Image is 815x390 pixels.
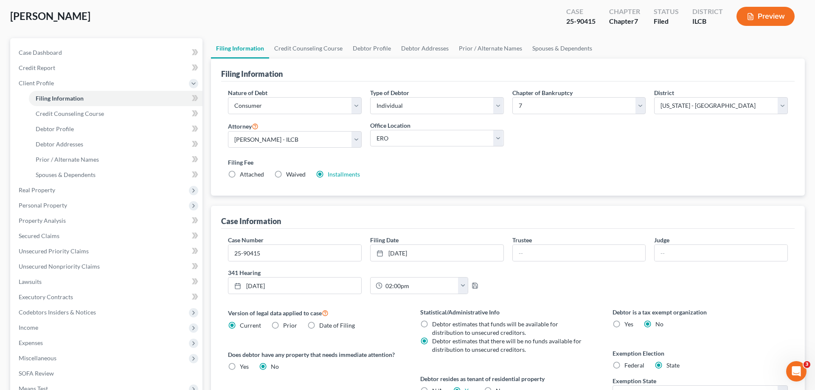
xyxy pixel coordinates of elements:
[624,320,633,328] span: Yes
[224,268,508,277] label: 341 Hearing
[527,38,597,59] a: Spouses & Dependents
[228,158,788,167] label: Filing Fee
[19,64,55,71] span: Credit Report
[454,38,527,59] a: Prior / Alternate Names
[319,322,355,329] span: Date of Filing
[29,152,202,167] a: Prior / Alternate Names
[655,320,663,328] span: No
[19,309,96,316] span: Codebtors Insiders & Notices
[370,121,410,130] label: Office Location
[396,38,454,59] a: Debtor Addresses
[371,245,503,261] a: [DATE]
[19,339,43,346] span: Expenses
[420,308,596,317] label: Statistical/Administrative Info
[29,137,202,152] a: Debtor Addresses
[19,293,73,300] span: Executory Contracts
[634,17,638,25] span: 7
[228,308,403,318] label: Version of legal data applied to case
[228,278,361,294] a: [DATE]
[666,362,680,369] span: State
[19,247,89,255] span: Unsecured Priority Claims
[12,289,202,305] a: Executory Contracts
[36,156,99,163] span: Prior / Alternate Names
[786,361,807,382] iframe: Intercom live chat
[12,259,202,274] a: Unsecured Nonpriority Claims
[370,88,409,97] label: Type of Debtor
[12,45,202,60] a: Case Dashboard
[654,7,679,17] div: Status
[228,350,403,359] label: Does debtor have any property that needs immediate attention?
[211,38,269,59] a: Filing Information
[12,274,202,289] a: Lawsuits
[12,213,202,228] a: Property Analysis
[36,110,104,117] span: Credit Counseling Course
[370,236,399,244] label: Filing Date
[609,17,640,26] div: Chapter
[613,349,788,358] label: Exemption Election
[36,140,83,148] span: Debtor Addresses
[613,376,656,385] label: Exemption State
[512,236,532,244] label: Trustee
[36,125,74,132] span: Debtor Profile
[692,17,723,26] div: ILCB
[420,374,596,383] label: Debtor resides as tenant of residential property
[12,366,202,381] a: SOFA Review
[240,322,261,329] span: Current
[36,95,84,102] span: Filing Information
[228,121,259,131] label: Attorney
[29,167,202,182] a: Spouses & Dependents
[221,216,281,226] div: Case Information
[283,322,297,329] span: Prior
[240,171,264,178] span: Attached
[804,361,810,368] span: 3
[286,171,306,178] span: Waived
[19,49,62,56] span: Case Dashboard
[19,354,56,362] span: Miscellaneous
[512,88,573,97] label: Chapter of Bankruptcy
[269,38,348,59] a: Credit Counseling Course
[624,362,644,369] span: Federal
[613,308,788,317] label: Debtor is a tax exempt organization
[654,17,679,26] div: Filed
[566,17,596,26] div: 25-90415
[736,7,795,26] button: Preview
[228,236,264,244] label: Case Number
[29,121,202,137] a: Debtor Profile
[221,69,283,79] div: Filing Information
[228,88,267,97] label: Nature of Debt
[19,202,67,209] span: Personal Property
[655,245,787,261] input: --
[12,60,202,76] a: Credit Report
[382,278,458,294] input: -- : --
[12,244,202,259] a: Unsecured Priority Claims
[19,263,100,270] span: Unsecured Nonpriority Claims
[19,186,55,194] span: Real Property
[10,10,90,22] span: [PERSON_NAME]
[29,106,202,121] a: Credit Counseling Course
[19,278,42,285] span: Lawsuits
[19,232,59,239] span: Secured Claims
[19,324,38,331] span: Income
[328,171,360,178] a: Installments
[654,88,674,97] label: District
[432,320,558,336] span: Debtor estimates that funds will be available for distribution to unsecured creditors.
[432,337,582,353] span: Debtor estimates that there will be no funds available for distribution to unsecured creditors.
[36,171,96,178] span: Spouses & Dependents
[12,228,202,244] a: Secured Claims
[29,91,202,106] a: Filing Information
[271,363,279,370] span: No
[19,79,54,87] span: Client Profile
[566,7,596,17] div: Case
[609,7,640,17] div: Chapter
[654,236,669,244] label: Judge
[513,245,646,261] input: --
[692,7,723,17] div: District
[19,370,54,377] span: SOFA Review
[240,363,249,370] span: Yes
[348,38,396,59] a: Debtor Profile
[19,217,66,224] span: Property Analysis
[228,245,361,261] input: Enter case number...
